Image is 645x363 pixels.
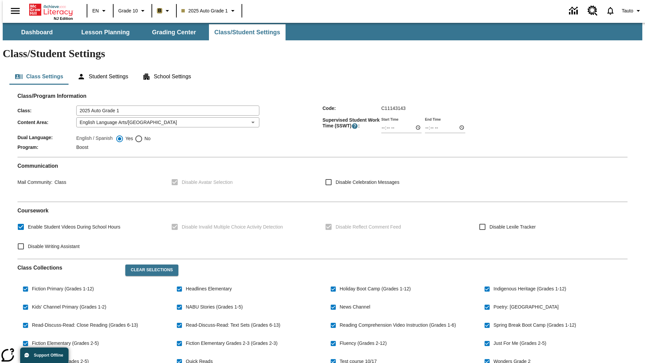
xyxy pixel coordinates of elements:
[214,29,280,36] span: Class/Student Settings
[17,265,120,271] h2: Class Collections
[179,5,240,17] button: Class: 2025 Auto Grade 1, Select your class
[5,1,25,21] button: Open side menu
[622,7,633,14] span: Tauto
[29,2,73,21] div: Home
[336,224,401,231] span: Disable Reflect Comment Feed
[17,120,76,125] span: Content Area :
[32,304,106,311] span: Kids' Channel Primary (Grades 1-2)
[89,5,111,17] button: Language: EN, Select a language
[76,135,113,143] label: English / Spanish
[186,340,277,347] span: Fiction Elementary Grades 2-3 (Grades 2-3)
[3,47,642,60] h1: Class/Student Settings
[158,6,161,15] span: B
[124,135,133,142] span: Yes
[17,108,76,113] span: Class :
[340,304,370,311] span: News Channel
[34,353,63,358] span: Support Offline
[322,106,381,111] span: Code :
[81,29,130,36] span: Lesson Planning
[17,207,628,214] h2: Course work
[186,285,232,292] span: Headlines Elementary
[17,99,628,152] div: Class/Program Information
[181,7,228,14] span: 2025 Auto Grade 1
[9,69,69,85] button: Class Settings
[76,117,259,127] div: English Language Arts/[GEOGRAPHIC_DATA]
[340,285,411,292] span: Holiday Boot Camp (Grades 1-12)
[493,340,546,347] span: Just For Me (Grades 2-5)
[76,106,259,116] input: Class
[137,69,197,85] button: School Settings
[118,7,138,14] span: Grade 10
[340,322,456,329] span: Reading Comprehension Video Instruction (Grades 1-6)
[17,163,628,169] h2: Communication
[489,224,536,231] span: Disable Lexile Tracker
[493,285,566,292] span: Indigenous Heritage (Grades 1-12)
[565,2,584,20] a: Data Center
[17,207,628,253] div: Coursework
[186,322,280,329] span: Read-Discuss-Read: Text Sets (Grades 6-13)
[154,5,174,17] button: Boost Class color is light brown. Change class color
[32,322,138,329] span: Read-Discuss-Read: Close Reading (Grades 6-13)
[584,2,602,20] a: Resource Center, Will open in new tab
[3,23,642,40] div: SubNavbar
[340,340,387,347] span: Fluency (Grades 2-12)
[182,179,233,186] span: Disable Avatar Selection
[3,24,286,40] div: SubNavbar
[152,29,196,36] span: Grading Center
[17,135,76,140] span: Dual Language :
[209,24,286,40] button: Class/Student Settings
[493,304,559,311] span: Poetry: [GEOGRAPHIC_DATA]
[76,145,88,150] span: Boost
[54,16,73,21] span: NJ Edition
[32,285,94,292] span: Fiction Primary (Grades 1-12)
[143,135,150,142] span: No
[17,145,76,150] span: Program :
[351,123,358,129] button: Supervised Student Work Time is the timeframe when students can take LevelSet and when lessons ar...
[140,24,208,40] button: Grading Center
[28,243,80,250] span: Disable Writing Assistant
[17,163,628,196] div: Communication
[381,117,398,122] label: Start Time
[3,24,71,40] button: Dashboard
[72,69,133,85] button: Student Settings
[336,179,399,186] span: Disable Celebration Messages
[116,5,149,17] button: Grade: Grade 10, Select a grade
[72,24,139,40] button: Lesson Planning
[186,304,243,311] span: NABU Stories (Grades 1-5)
[9,69,636,85] div: Class/Student Settings
[28,224,120,231] span: Enable Student Videos During School Hours
[92,7,99,14] span: EN
[493,322,576,329] span: Spring Break Boot Camp (Grades 1-12)
[32,340,99,347] span: Fiction Elementary (Grades 2-5)
[52,179,66,185] span: Class
[125,265,178,276] button: Clear Selections
[21,29,53,36] span: Dashboard
[381,106,405,111] span: C11143143
[619,5,645,17] button: Profile/Settings
[17,93,628,99] h2: Class/Program Information
[29,3,73,16] a: Home
[20,348,69,363] button: Support Offline
[17,179,52,185] span: Mail Community :
[322,117,381,129] span: Supervised Student Work Time (SSWT) :
[182,224,283,231] span: Disable Invalid Multiple Choice Activity Detection
[425,117,441,122] label: End Time
[602,2,619,19] a: Notifications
